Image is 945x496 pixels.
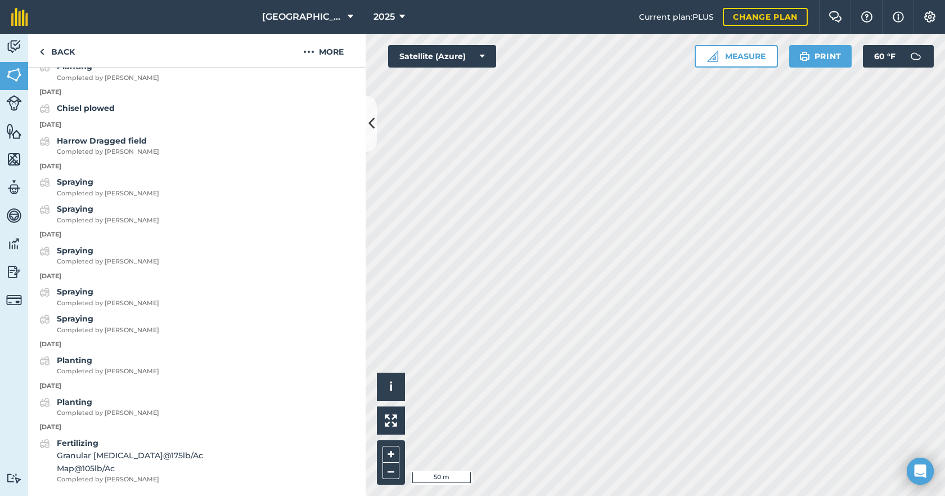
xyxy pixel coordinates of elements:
[39,437,203,485] a: FertilizingGranular [MEDICAL_DATA]@175lb/AcMap@105lb/AcCompleted by [PERSON_NAME]
[28,230,366,240] p: [DATE]
[39,285,50,299] img: svg+xml;base64,PD94bWwgdmVyc2lvbj0iMS4wIiBlbmNvZGluZz0idXRmLTgiPz4KPCEtLSBHZW5lcmF0b3I6IEFkb2JlIE...
[39,437,50,450] img: svg+xml;base64,PD94bWwgdmVyc2lvbj0iMS4wIiBlbmNvZGluZz0idXRmLTgiPz4KPCEtLSBHZW5lcmF0b3I6IEFkb2JlIE...
[39,102,115,115] a: Chisel plowed
[39,354,159,377] a: PlantingCompleted by [PERSON_NAME]
[28,339,366,350] p: [DATE]
[39,135,50,148] img: svg+xml;base64,PD94bWwgdmVyc2lvbj0iMS4wIiBlbmNvZGluZz0idXRmLTgiPz4KPCEtLSBHZW5lcmF0b3I6IEFkb2JlIE...
[57,103,115,113] strong: Chisel plowed
[39,285,159,308] a: SprayingCompleted by [PERSON_NAME]
[829,11,842,23] img: Two speech bubbles overlapping with the left bubble in the forefront
[57,449,203,462] span: Granular [MEDICAL_DATA] @ 175 lb / Ac
[57,147,159,157] span: Completed by [PERSON_NAME]
[39,203,159,225] a: SprayingCompleted by [PERSON_NAME]
[57,287,93,297] strong: Spraying
[6,38,22,55] img: svg+xml;base64,PD94bWwgdmVyc2lvbj0iMS4wIiBlbmNvZGluZz0idXRmLTgiPz4KPCEtLSBHZW5lcmF0b3I6IEFkb2JlIE...
[6,207,22,224] img: svg+xml;base64,PD94bWwgdmVyc2lvbj0iMS4wIiBlbmNvZGluZz0idXRmLTgiPz4KPCEtLSBHZW5lcmF0b3I6IEFkb2JlIE...
[57,136,147,146] strong: Harrow Dragged field
[57,462,203,475] span: Map @ 105 lb / Ac
[860,11,874,23] img: A question mark icon
[789,45,852,68] button: Print
[281,34,366,67] button: More
[639,11,714,23] span: Current plan : PLUS
[39,244,159,267] a: SprayingCompleted by [PERSON_NAME]
[799,50,810,63] img: svg+xml;base64,PHN2ZyB4bWxucz0iaHR0cDovL3d3dy53My5vcmcvMjAwMC9zdmciIHdpZHRoPSIxOSIgaGVpZ2h0PSIyNC...
[385,414,397,427] img: Four arrows, one pointing top left, one top right, one bottom right and the last bottom left
[377,373,405,401] button: i
[28,422,366,432] p: [DATE]
[39,312,50,326] img: svg+xml;base64,PD94bWwgdmVyc2lvbj0iMS4wIiBlbmNvZGluZz0idXRmLTgiPz4KPCEtLSBHZW5lcmF0b3I6IEFkb2JlIE...
[6,292,22,308] img: svg+xml;base64,PD94bWwgdmVyc2lvbj0iMS4wIiBlbmNvZGluZz0idXRmLTgiPz4KPCEtLSBHZW5lcmF0b3I6IEFkb2JlIE...
[904,45,927,68] img: svg+xml;base64,PD94bWwgdmVyc2lvbj0iMS4wIiBlbmNvZGluZz0idXRmLTgiPz4KPCEtLSBHZW5lcmF0b3I6IEFkb2JlIE...
[6,473,22,484] img: svg+xml;base64,PD94bWwgdmVyc2lvbj0iMS4wIiBlbmNvZGluZz0idXRmLTgiPz4KPCEtLSBHZW5lcmF0b3I6IEFkb2JlIE...
[57,216,159,226] span: Completed by [PERSON_NAME]
[39,396,50,409] img: svg+xml;base64,PD94bWwgdmVyc2lvbj0iMS4wIiBlbmNvZGluZz0idXRmLTgiPz4KPCEtLSBHZW5lcmF0b3I6IEFkb2JlIE...
[57,355,92,365] strong: Planting
[57,245,93,256] strong: Spraying
[893,10,904,24] img: svg+xml;base64,PHN2ZyB4bWxucz0iaHR0cDovL3d3dy53My5vcmcvMjAwMC9zdmciIHdpZHRoPSIxNyIgaGVpZ2h0PSIxNy...
[907,458,934,485] div: Open Intercom Messenger
[382,463,399,479] button: –
[723,8,808,26] a: Change plan
[39,244,50,258] img: svg+xml;base64,PD94bWwgdmVyc2lvbj0iMS4wIiBlbmNvZGluZz0idXRmLTgiPz4KPCEtLSBHZW5lcmF0b3I6IEFkb2JlIE...
[39,60,159,83] a: PlantingCompleted by [PERSON_NAME]
[695,45,778,68] button: Measure
[57,204,93,214] strong: Spraying
[28,271,366,281] p: [DATE]
[303,45,314,59] img: svg+xml;base64,PHN2ZyB4bWxucz0iaHR0cDovL3d3dy53My5vcmcvMjAwMC9zdmciIHdpZHRoPSIyMCIgaGVpZ2h0PSIyNC...
[388,45,496,68] button: Satellite (Azure)
[57,438,98,448] strong: Fertilizing
[39,135,159,157] a: Harrow Dragged fieldCompleted by [PERSON_NAME]
[6,151,22,168] img: svg+xml;base64,PHN2ZyB4bWxucz0iaHR0cDovL3d3dy53My5vcmcvMjAwMC9zdmciIHdpZHRoPSI1NiIgaGVpZ2h0PSI2MC...
[57,189,159,199] span: Completed by [PERSON_NAME]
[57,408,159,418] span: Completed by [PERSON_NAME]
[39,396,159,418] a: PlantingCompleted by [PERSON_NAME]
[389,379,393,394] span: i
[923,11,937,23] img: A cog icon
[39,176,50,189] img: svg+xml;base64,PD94bWwgdmVyc2lvbj0iMS4wIiBlbmNvZGluZz0idXRmLTgiPz4KPCEtLSBHZW5lcmF0b3I6IEFkb2JlIE...
[57,73,159,83] span: Completed by [PERSON_NAME]
[262,10,343,24] span: [GEOGRAPHIC_DATA]
[28,120,366,130] p: [DATE]
[57,475,203,485] span: Completed by [PERSON_NAME]
[6,95,22,111] img: svg+xml;base64,PD94bWwgdmVyc2lvbj0iMS4wIiBlbmNvZGluZz0idXRmLTgiPz4KPCEtLSBHZW5lcmF0b3I6IEFkb2JlIE...
[39,354,50,368] img: svg+xml;base64,PD94bWwgdmVyc2lvbj0iMS4wIiBlbmNvZGluZz0idXRmLTgiPz4KPCEtLSBHZW5lcmF0b3I6IEFkb2JlIE...
[28,34,86,67] a: Back
[6,66,22,83] img: svg+xml;base64,PHN2ZyB4bWxucz0iaHR0cDovL3d3dy53My5vcmcvMjAwMC9zdmciIHdpZHRoPSI1NiIgaGVpZ2h0PSI2MC...
[6,123,22,140] img: svg+xml;base64,PHN2ZyB4bWxucz0iaHR0cDovL3d3dy53My5vcmcvMjAwMC9zdmciIHdpZHRoPSI1NiIgaGVpZ2h0PSI2MC...
[6,263,22,280] img: svg+xml;base64,PD94bWwgdmVyc2lvbj0iMS4wIiBlbmNvZGluZz0idXRmLTgiPz4KPCEtLSBHZW5lcmF0b3I6IEFkb2JlIE...
[6,235,22,252] img: svg+xml;base64,PD94bWwgdmVyc2lvbj0iMS4wIiBlbmNvZGluZz0idXRmLTgiPz4KPCEtLSBHZW5lcmF0b3I6IEFkb2JlIE...
[28,381,366,391] p: [DATE]
[863,45,934,68] button: 60 °F
[39,312,159,335] a: SprayingCompleted by [PERSON_NAME]
[11,8,28,26] img: fieldmargin Logo
[57,367,159,377] span: Completed by [PERSON_NAME]
[39,176,159,198] a: SprayingCompleted by [PERSON_NAME]
[39,45,44,59] img: svg+xml;base64,PHN2ZyB4bWxucz0iaHR0cDovL3d3dy53My5vcmcvMjAwMC9zdmciIHdpZHRoPSI5IiBoZWlnaHQ9IjI0Ii...
[28,162,366,172] p: [DATE]
[382,446,399,463] button: +
[57,325,159,336] span: Completed by [PERSON_NAME]
[57,314,93,324] strong: Spraying
[6,179,22,196] img: svg+xml;base64,PD94bWwgdmVyc2lvbj0iMS4wIiBlbmNvZGluZz0idXRmLTgiPz4KPCEtLSBHZW5lcmF0b3I6IEFkb2JlIE...
[39,203,50,216] img: svg+xml;base64,PD94bWwgdmVyc2lvbj0iMS4wIiBlbmNvZGluZz0idXRmLTgiPz4KPCEtLSBHZW5lcmF0b3I6IEFkb2JlIE...
[28,87,366,97] p: [DATE]
[39,102,50,115] img: svg+xml;base64,PD94bWwgdmVyc2lvbj0iMS4wIiBlbmNvZGluZz0idXRmLTgiPz4KPCEtLSBHZW5lcmF0b3I6IEFkb2JlIE...
[373,10,395,24] span: 2025
[707,51,718,62] img: Ruler icon
[57,397,92,407] strong: Planting
[57,298,159,309] span: Completed by [PERSON_NAME]
[57,177,93,187] strong: Spraying
[874,45,895,68] span: 60 ° F
[57,257,159,267] span: Completed by [PERSON_NAME]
